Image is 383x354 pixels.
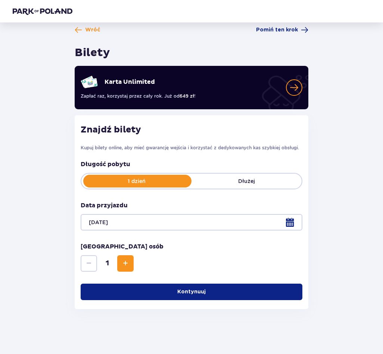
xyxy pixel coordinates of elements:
h1: Bilety [75,46,110,60]
img: Park of Poland logo [13,7,72,15]
a: Wróć [75,26,100,34]
p: Kupuj bilety online, aby mieć gwarancję wejścia i korzystać z dedykowanych kas szybkiej obsługi. [81,144,302,151]
p: Kontynuuj [177,288,206,296]
span: Pomiń ten krok [256,26,298,34]
h2: Znajdź bilety [81,124,302,135]
button: Decrease [81,255,97,272]
button: Kontynuuj [81,284,302,300]
p: 1 dzień [81,177,191,185]
p: Data przyjazdu [81,201,128,210]
a: Pomiń ten krok [256,26,308,34]
p: Długość pobytu [81,160,302,168]
p: [GEOGRAPHIC_DATA] osób [81,242,164,251]
button: Increase [117,255,134,272]
span: 1 [99,259,116,268]
span: Wróć [85,26,100,34]
p: Dłużej [191,177,302,185]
